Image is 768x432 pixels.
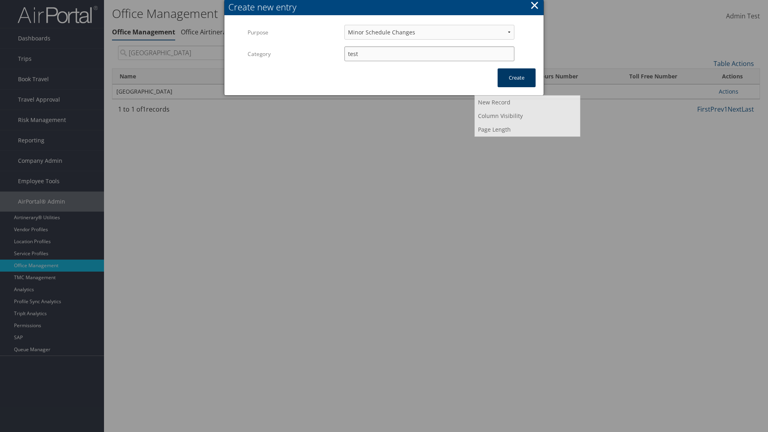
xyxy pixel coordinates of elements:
label: Purpose [248,25,338,40]
label: Category [248,46,338,62]
a: Page Length [475,123,580,136]
button: Create [498,68,536,87]
a: New Record [475,96,580,109]
a: Column Visibility [475,109,580,123]
div: Create new entry [228,1,544,13]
